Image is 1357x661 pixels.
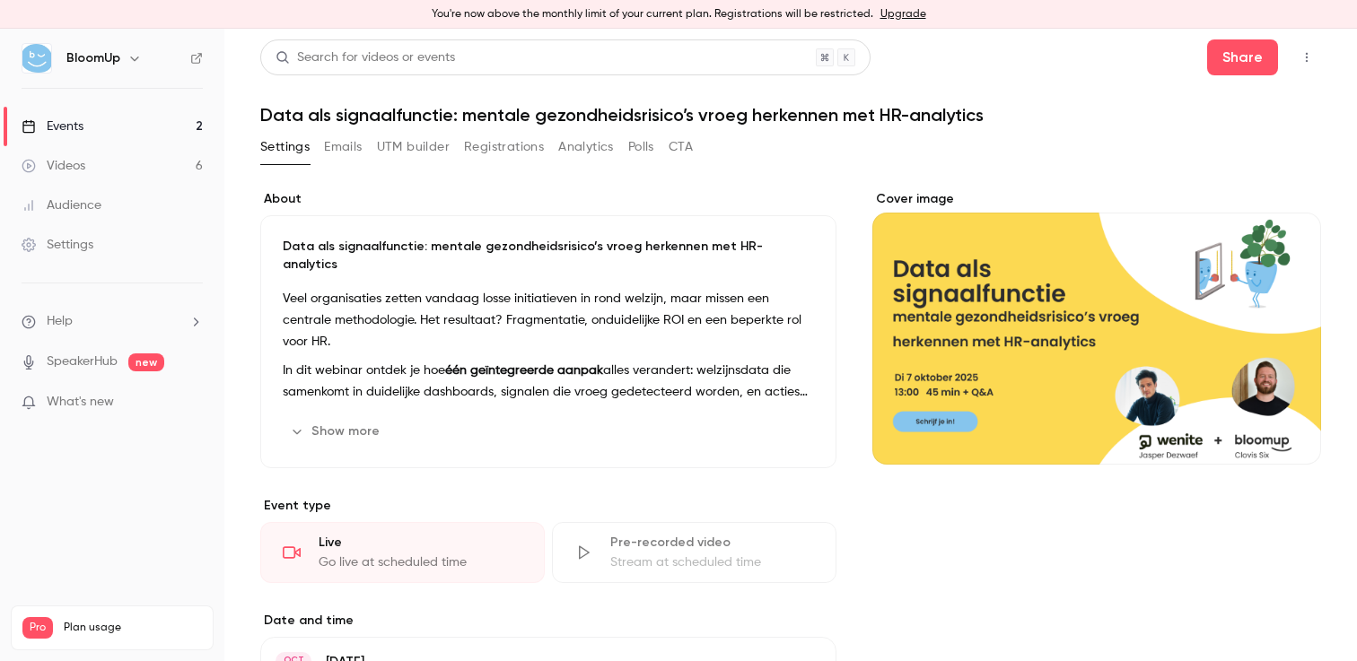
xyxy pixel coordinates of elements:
[47,352,118,371] a: SpeakerHub
[66,49,120,67] h6: BloomUp
[283,238,814,274] p: Data als signaalfunctie: mentale gezondheidsrisico’s vroeg herkennen met HR-analytics
[260,133,310,161] button: Settings
[22,117,83,135] div: Events
[47,393,114,412] span: What's new
[64,621,202,635] span: Plan usage
[22,196,101,214] div: Audience
[319,553,522,571] div: Go live at scheduled time
[628,133,654,161] button: Polls
[880,7,926,22] a: Upgrade
[276,48,455,67] div: Search for videos or events
[283,360,814,403] p: In dit webinar ontdek je hoe alles verandert: welzijnsdata die samenkomt in duidelijke dashboards...
[610,534,814,552] div: Pre-recorded video
[260,190,836,208] label: About
[552,522,836,583] div: Pre-recorded videoStream at scheduled time
[181,395,203,411] iframe: Noticeable Trigger
[260,497,836,515] p: Event type
[22,617,53,639] span: Pro
[260,522,545,583] div: LiveGo live at scheduled time
[260,104,1321,126] h1: Data als signaalfunctie: mentale gezondheidsrisico’s vroeg herkennen met HR-analytics
[464,133,544,161] button: Registrations
[872,190,1321,208] label: Cover image
[669,133,693,161] button: CTA
[445,364,603,377] strong: één geïntegreerde aanpak
[283,417,390,446] button: Show more
[47,312,73,331] span: Help
[319,534,522,552] div: Live
[22,44,51,73] img: BloomUp
[324,133,362,161] button: Emails
[1207,39,1278,75] button: Share
[283,288,814,352] p: Veel organisaties zetten vandaag losse initiatieven in rond welzijn, maar missen een centrale met...
[260,612,836,630] label: Date and time
[558,133,614,161] button: Analytics
[22,157,85,175] div: Videos
[22,312,203,331] li: help-dropdown-opener
[872,190,1321,465] section: Cover image
[128,353,164,371] span: new
[610,553,814,571] div: Stream at scheduled time
[22,236,93,254] div: Settings
[377,133,450,161] button: UTM builder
